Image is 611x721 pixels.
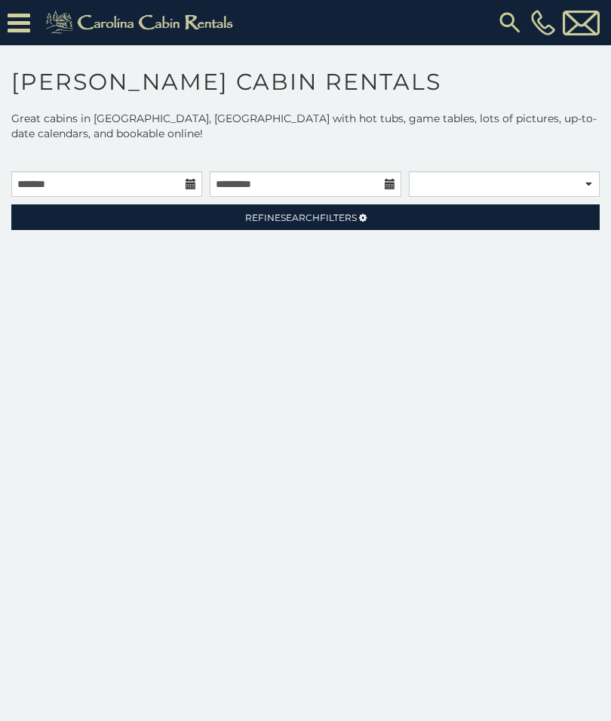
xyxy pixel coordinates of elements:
img: search-regular.svg [496,9,523,36]
a: RefineSearchFilters [11,204,600,230]
span: Search [281,212,320,223]
span: Refine Filters [245,212,357,223]
img: Khaki-logo.png [38,8,246,38]
a: [PHONE_NUMBER] [527,10,559,35]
